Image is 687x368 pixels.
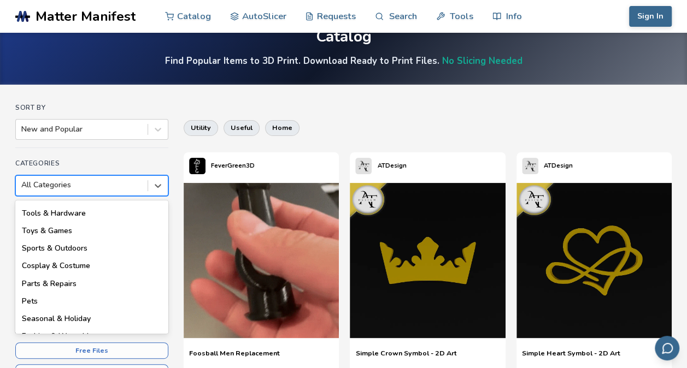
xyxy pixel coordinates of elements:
a: Foosball Men Replacement [189,349,280,365]
h4: Find Popular Items to 3D Print. Download Ready to Print Files. [165,55,522,67]
a: Simple Heart Symbol - 2D Art [522,349,620,365]
button: Send feedback via email [655,336,679,360]
button: utility [184,120,218,135]
div: Pets [15,293,168,310]
button: Free Files [15,342,168,359]
h4: Categories [15,159,168,167]
div: Parts & Repairs [15,275,168,293]
p: ATDesign [377,160,406,171]
div: Seasonal & Holiday [15,310,168,328]
h4: Sort By [15,104,168,111]
input: All CategoriesAll Categories3D Printer Parts & AccessoriesElectronic & Device AccessoriesHome, Ki... [21,181,24,189]
a: FeverGreen3D's profileFeverGreen3D [184,152,260,180]
a: No Slicing Needed [442,55,522,67]
p: FeverGreen3D [211,160,255,171]
a: ATDesign's profileATDesign [350,152,412,180]
div: Fashion & Wearables [15,328,168,345]
p: ATDesign [544,160,573,171]
div: Toys & Games [15,222,168,240]
div: Tools & Hardware [15,205,168,222]
img: FeverGreen3D's profile [189,158,205,174]
img: ATDesign's profile [355,158,372,174]
div: Sports & Outdoors [15,240,168,257]
div: Catalog [316,28,372,45]
button: Sign In [629,6,672,27]
a: ATDesign's profileATDesign [516,152,578,180]
a: Simple Crown Symbol - 2D Art [355,349,456,365]
span: Matter Manifest [36,9,136,24]
button: home [265,120,300,135]
h4: Additional Filters [15,327,168,335]
img: ATDesign's profile [522,158,538,174]
button: useful [224,120,260,135]
input: New and Popular [21,125,24,134]
div: Cosplay & Costume [15,257,168,275]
